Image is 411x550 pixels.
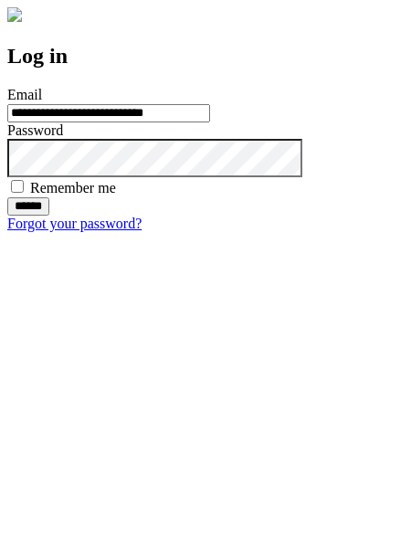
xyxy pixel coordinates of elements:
[7,122,63,138] label: Password
[7,7,22,22] img: logo-4e3dc11c47720685a147b03b5a06dd966a58ff35d612b21f08c02c0306f2b779.png
[30,180,116,196] label: Remember me
[7,216,142,231] a: Forgot your password?
[7,87,42,102] label: Email
[7,44,404,69] h2: Log in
